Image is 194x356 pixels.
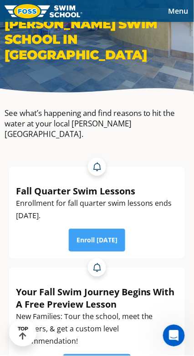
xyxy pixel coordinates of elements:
[16,198,178,222] div: Enrollment for fall quarter swim lessons ends [DATE].
[16,311,178,348] div: New Families: Tour the school, meet the teachers, & get a custom level recommendation!
[5,4,82,18] img: FOSS Swim School Logo
[168,6,189,16] span: Menu
[163,4,194,18] button: Toggle navigation
[5,16,189,63] h1: [PERSON_NAME] Swim School in [GEOGRAPHIC_DATA]
[163,325,185,347] iframe: Intercom live chat
[5,94,189,153] div: See what’s happening and find reasons to hit the water at your local [PERSON_NAME][GEOGRAPHIC_DATA].
[18,326,28,340] div: TOP
[16,185,178,198] div: Fall Quarter Swim Lessons
[16,286,178,311] div: Your Fall Swim Journey Begins With A Free Preview Lesson
[69,229,125,252] a: Enroll [DATE]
